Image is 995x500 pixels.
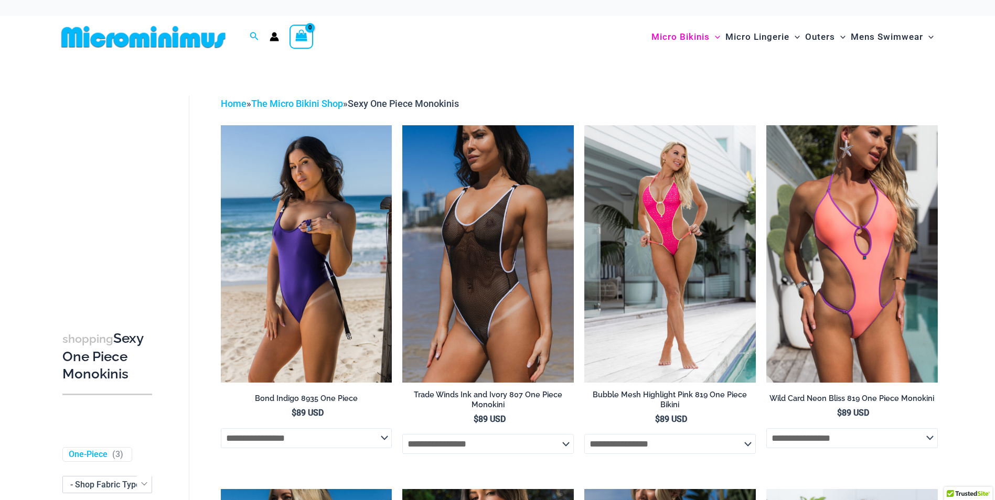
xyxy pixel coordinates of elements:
[651,24,710,50] span: Micro Bikinis
[402,390,574,414] a: Trade Winds Ink and Ivory 807 One Piece Monokini
[62,88,157,297] iframe: TrustedSite Certified
[290,25,314,49] a: View Shopping Cart, empty
[474,414,506,424] bdi: 89 USD
[848,21,936,53] a: Mens SwimwearMenu ToggleMenu Toggle
[221,98,459,109] span: » »
[803,21,848,53] a: OutersMenu ToggleMenu Toggle
[221,394,392,404] h2: Bond Indigo 8935 One Piece
[655,414,660,424] span: $
[62,332,113,345] span: shopping
[292,408,324,418] bdi: 89 USD
[789,24,800,50] span: Menu Toggle
[292,408,296,418] span: $
[766,125,938,382] a: Wild Card Neon Bliss 819 One Piece 04Wild Card Neon Bliss 819 One Piece 05Wild Card Neon Bliss 81...
[62,330,152,383] h3: Sexy One Piece Monokinis
[723,21,803,53] a: Micro LingerieMenu ToggleMenu Toggle
[766,394,938,407] a: Wild Card Neon Bliss 819 One Piece Monokini
[63,476,152,493] span: - Shop Fabric Type
[348,98,459,109] span: Sexy One Piece Monokinis
[402,125,574,382] a: Tradewinds Ink and Ivory 807 One Piece 03Tradewinds Ink and Ivory 807 One Piece 04Tradewinds Ink ...
[766,125,938,382] img: Wild Card Neon Bliss 819 One Piece 04
[402,125,574,382] img: Tradewinds Ink and Ivory 807 One Piece 03
[221,125,392,382] img: Bond Indigo 8935 One Piece 09
[851,24,923,50] span: Mens Swimwear
[584,125,756,382] img: Bubble Mesh Highlight Pink 819 One Piece 01
[221,125,392,382] a: Bond Indigo 8935 One Piece 09Bond Indigo 8935 One Piece 10Bond Indigo 8935 One Piece 10
[250,30,259,44] a: Search icon link
[805,24,835,50] span: Outers
[402,390,574,409] h2: Trade Winds Ink and Ivory 807 One Piece Monokini
[649,21,723,53] a: Micro BikinisMenu ToggleMenu Toggle
[115,449,120,459] span: 3
[710,24,720,50] span: Menu Toggle
[62,476,152,493] span: - Shop Fabric Type
[251,98,343,109] a: The Micro Bikini Shop
[655,414,687,424] bdi: 89 USD
[57,25,230,49] img: MM SHOP LOGO FLAT
[835,24,846,50] span: Menu Toggle
[221,394,392,407] a: Bond Indigo 8935 One Piece
[270,32,279,41] a: Account icon link
[923,24,934,50] span: Menu Toggle
[766,394,938,404] h2: Wild Card Neon Bliss 819 One Piece Monokini
[221,98,247,109] a: Home
[725,24,789,50] span: Micro Lingerie
[584,125,756,382] a: Bubble Mesh Highlight Pink 819 One Piece 01Bubble Mesh Highlight Pink 819 One Piece 03Bubble Mesh...
[837,408,869,418] bdi: 89 USD
[112,449,123,460] span: ( )
[837,408,842,418] span: $
[647,19,938,55] nav: Site Navigation
[474,414,478,424] span: $
[584,390,756,414] a: Bubble Mesh Highlight Pink 819 One Piece Bikini
[70,480,141,490] span: - Shop Fabric Type
[69,449,108,460] a: One-Piece
[584,390,756,409] h2: Bubble Mesh Highlight Pink 819 One Piece Bikini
